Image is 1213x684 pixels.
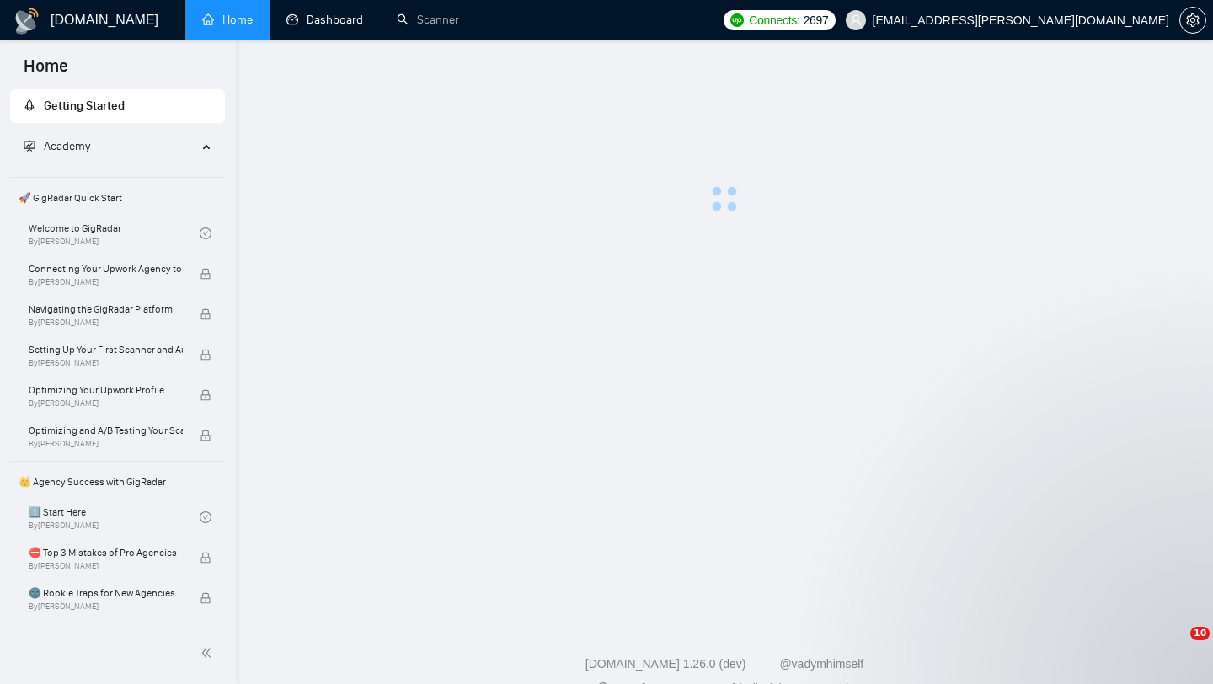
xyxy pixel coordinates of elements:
[200,268,211,280] span: lock
[804,11,829,29] span: 2697
[1156,627,1196,667] iframe: Intercom live chat
[29,439,183,449] span: By [PERSON_NAME]
[29,277,183,287] span: By [PERSON_NAME]
[200,349,211,361] span: lock
[286,13,363,27] a: dashboardDashboard
[1179,7,1206,34] button: setting
[44,99,125,113] span: Getting Started
[29,301,183,318] span: Navigating the GigRadar Platform
[29,601,183,612] span: By [PERSON_NAME]
[44,139,90,153] span: Academy
[12,465,223,499] span: 👑 Agency Success with GigRadar
[24,99,35,111] span: rocket
[29,358,183,368] span: By [PERSON_NAME]
[29,260,183,277] span: Connecting Your Upwork Agency to GigRadar
[1179,13,1206,27] a: setting
[29,318,183,328] span: By [PERSON_NAME]
[24,140,35,152] span: fund-projection-screen
[29,382,183,398] span: Optimizing Your Upwork Profile
[200,389,211,401] span: lock
[200,552,211,564] span: lock
[29,341,183,358] span: Setting Up Your First Scanner and Auto-Bidder
[730,13,744,27] img: upwork-logo.png
[29,398,183,409] span: By [PERSON_NAME]
[200,430,211,441] span: lock
[585,657,746,671] a: [DOMAIN_NAME] 1.26.0 (dev)
[29,499,200,536] a: 1️⃣ Start HereBy[PERSON_NAME]
[10,89,225,123] li: Getting Started
[29,544,183,561] span: ⛔ Top 3 Mistakes of Pro Agencies
[200,511,211,523] span: check-circle
[200,644,217,661] span: double-left
[850,14,862,26] span: user
[24,139,90,153] span: Academy
[29,561,183,571] span: By [PERSON_NAME]
[10,54,82,89] span: Home
[13,8,40,35] img: logo
[200,592,211,604] span: lock
[200,308,211,320] span: lock
[200,227,211,239] span: check-circle
[29,585,183,601] span: 🌚 Rookie Traps for New Agencies
[202,13,253,27] a: homeHome
[1190,627,1210,640] span: 10
[12,181,223,215] span: 🚀 GigRadar Quick Start
[29,422,183,439] span: Optimizing and A/B Testing Your Scanner for Better Results
[29,215,200,252] a: Welcome to GigRadarBy[PERSON_NAME]
[779,657,863,671] a: @vadymhimself
[749,11,799,29] span: Connects:
[397,13,459,27] a: searchScanner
